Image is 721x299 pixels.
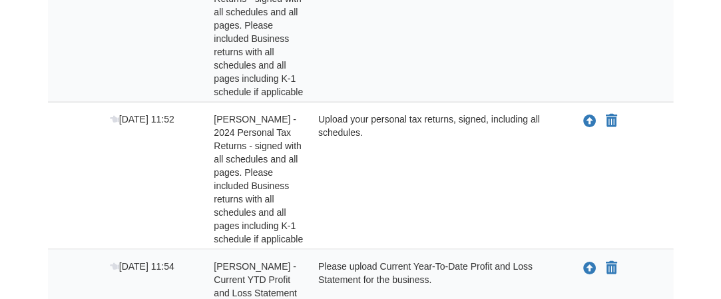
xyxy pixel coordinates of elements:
[308,113,569,246] div: Upload your personal tax returns, signed, including all schedules.
[605,113,619,129] button: Declare James Asmathe - 2024 Personal Tax Returns - signed with all schedules and all pages. Plea...
[214,114,303,244] span: [PERSON_NAME] - 2024 Personal Tax Returns - signed with all schedules and all pages. Please inclu...
[110,261,174,272] span: [DATE] 11:54
[583,113,599,130] button: Upload James Asmathe - 2024 Personal Tax Returns - signed with all schedules and all pages. Pleas...
[583,260,599,277] button: Upload James Asmathe - Current YTD Profit and Loss Statement for AS Trans & Log LLC
[605,260,619,276] button: Declare James Asmathe - Current YTD Profit and Loss Statement for AS Trans & Log LLC not applicable
[110,114,174,125] span: [DATE] 11:52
